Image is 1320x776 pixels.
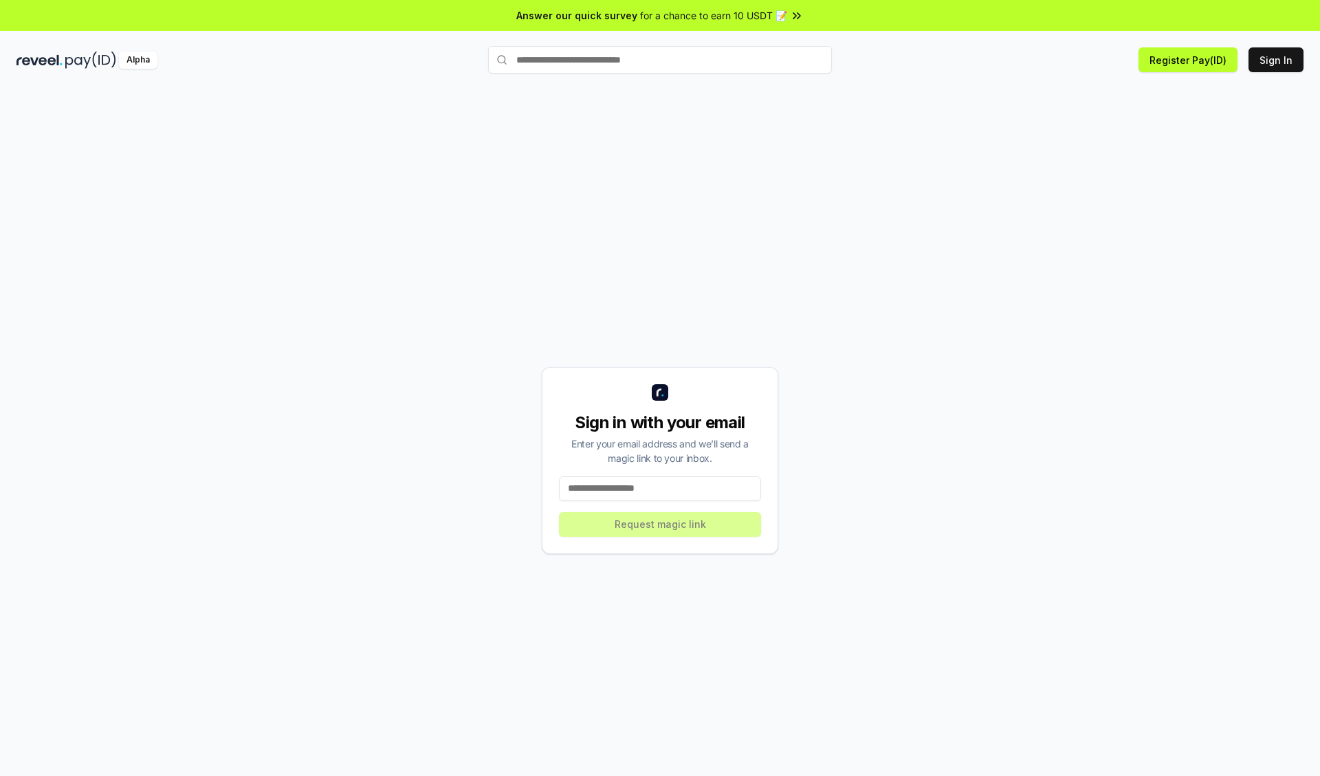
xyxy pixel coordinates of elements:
span: Answer our quick survey [516,8,637,23]
div: Sign in with your email [559,412,761,434]
img: reveel_dark [16,52,63,69]
img: pay_id [65,52,116,69]
button: Sign In [1248,47,1303,72]
span: for a chance to earn 10 USDT 📝 [640,8,787,23]
div: Enter your email address and we’ll send a magic link to your inbox. [559,436,761,465]
div: Alpha [119,52,157,69]
button: Register Pay(ID) [1138,47,1237,72]
img: logo_small [652,384,668,401]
